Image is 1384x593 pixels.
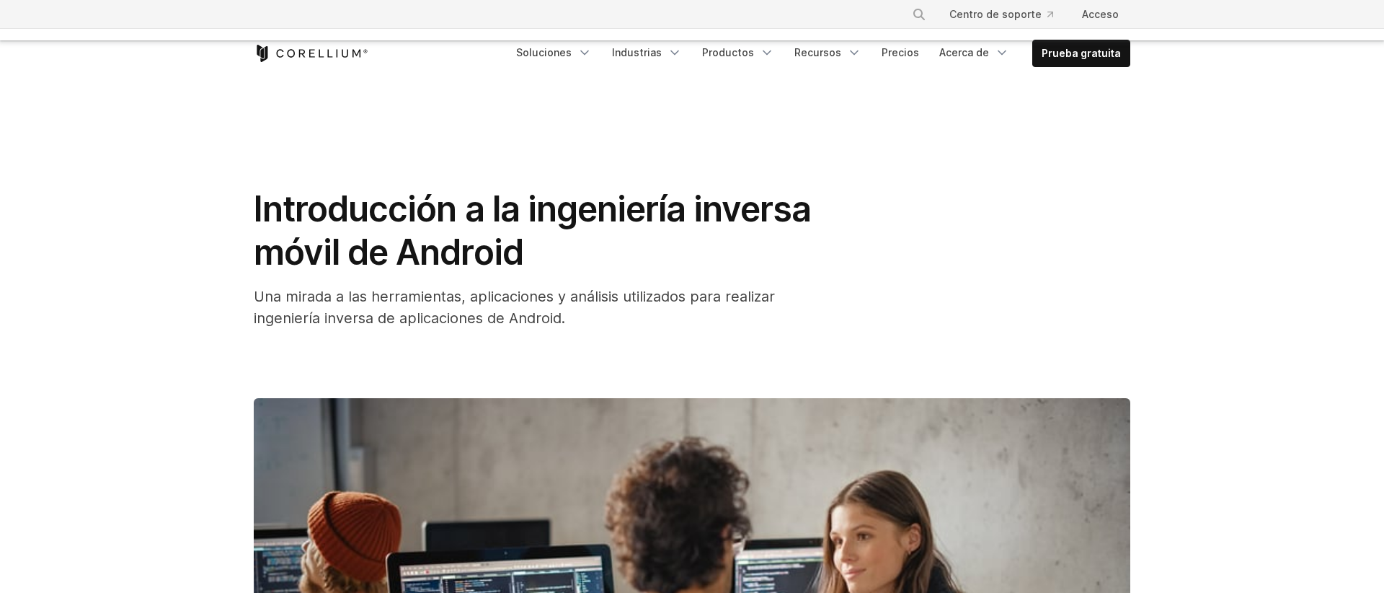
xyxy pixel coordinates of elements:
div: Menú de navegación [507,40,1130,67]
font: Una mirada a las herramientas, aplicaciones y análisis utilizados para realizar ingeniería invers... [254,288,775,327]
font: Industrias [612,46,662,58]
font: Precios [882,46,919,58]
a: Página de inicio de Corellium [254,45,368,62]
font: Acerca de [939,46,989,58]
font: Recursos [794,46,841,58]
font: Soluciones [516,46,572,58]
font: Prueba gratuita [1042,47,1121,59]
font: Introducción a la ingeniería inversa móvil de Android [254,188,811,273]
font: Productos [702,46,754,58]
